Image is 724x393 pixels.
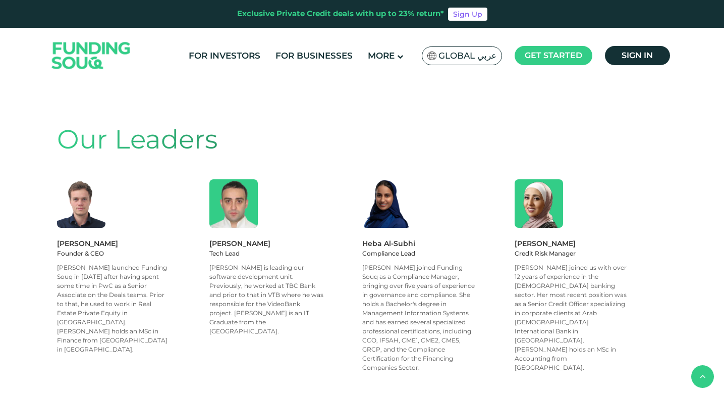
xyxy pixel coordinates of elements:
div: Credit Risk Manager [515,249,667,258]
div: [PERSON_NAME] joined Funding Souq as a Compliance Manager, bringing over five years of experience... [362,263,477,372]
span: Get started [525,51,582,60]
div: [PERSON_NAME] [209,238,362,249]
span: Sign in [622,51,653,60]
a: Sign in [605,46,670,65]
div: Compliance Lead [362,249,515,258]
button: back [691,365,714,388]
img: SA Flag [427,52,436,60]
img: Logo [42,30,141,81]
div: Heba Al-Subhi [362,238,515,249]
img: Member Image [209,179,258,228]
img: Member Image [515,179,563,228]
a: For Businesses [273,47,355,64]
span: Our Leaders [57,123,217,155]
span: More [368,51,395,61]
div: Tech Lead [209,249,362,258]
div: Exclusive Private Credit deals with up to 23% return* [237,8,444,20]
div: [PERSON_NAME] is leading our software development unit. Previously, he worked at TBC Bank and pri... [209,263,324,336]
a: For Investors [186,47,263,64]
div: [PERSON_NAME] [515,238,667,249]
div: [PERSON_NAME] launched Funding Souq in [DATE] after having spent some time in PwC as a Senior Ass... [57,263,172,354]
div: [PERSON_NAME] [57,238,210,249]
div: [PERSON_NAME] joined us with over 12 years of experience in the [DEMOGRAPHIC_DATA] banking sector... [515,263,629,372]
img: Member Image [57,179,105,228]
a: Sign Up [448,8,487,21]
span: Global عربي [438,50,496,62]
img: Member Image [362,179,411,228]
div: Founder & CEO [57,249,210,258]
